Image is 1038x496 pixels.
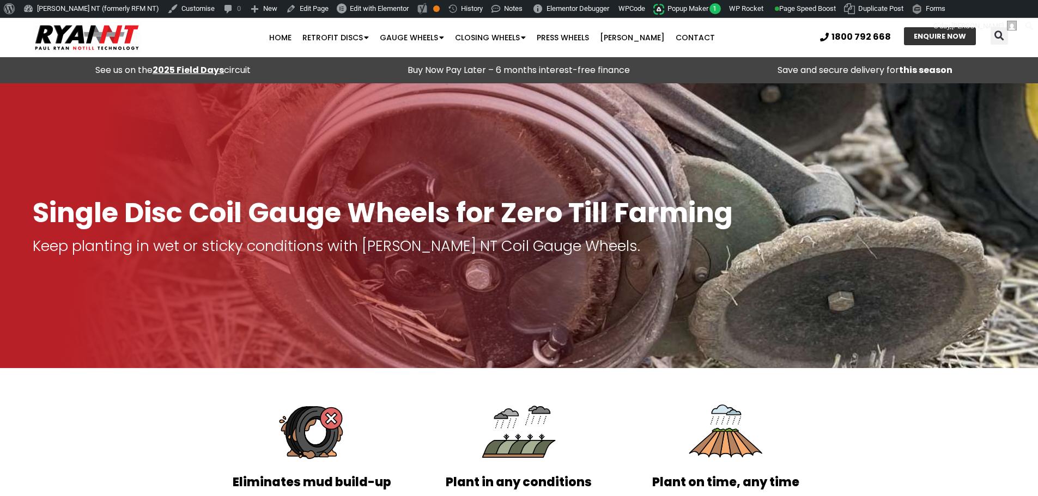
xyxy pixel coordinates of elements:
[479,393,558,471] img: Plant in any conditions
[214,476,410,488] h2: Eliminates mud build-up
[594,27,670,48] a: [PERSON_NAME]
[820,33,891,41] a: 1800 792 668
[914,33,966,40] span: ENQUIRE NOW
[33,21,142,54] img: Ryan NT logo
[5,63,341,78] div: See us on the circuit
[450,27,531,48] a: Closing Wheels
[697,63,1033,78] p: Save and secure delivery for
[297,27,374,48] a: Retrofit Discs
[153,64,224,76] a: 2025 Field Days
[899,64,952,76] strong: this season
[33,238,1005,254] p: Keep planting in wet or sticky conditions with [PERSON_NAME] NT Coil Gauge Wheels.
[628,476,824,488] h2: Plant on time, any time
[904,27,976,45] a: ENQUIRE NOW
[951,22,1004,30] span: [PERSON_NAME]
[670,27,720,48] a: Contact
[831,33,891,41] span: 1800 792 668
[350,4,409,13] span: Edit with Elementor
[33,198,1005,228] h1: Single Disc Coil Gauge Wheels for Zero Till Farming
[687,393,765,471] img: Plant on time any time
[991,27,1008,45] div: Search
[351,63,687,78] p: Buy Now Pay Later – 6 months interest-free finance
[531,27,594,48] a: Press Wheels
[433,5,440,12] div: OK
[421,476,617,488] h2: Plant in any conditions
[273,393,351,471] img: Eliminates mud build-up
[930,17,1021,35] a: G'day,
[201,27,782,48] nav: Menu
[374,27,450,48] a: Gauge Wheels
[709,3,721,14] span: 1
[264,27,297,48] a: Home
